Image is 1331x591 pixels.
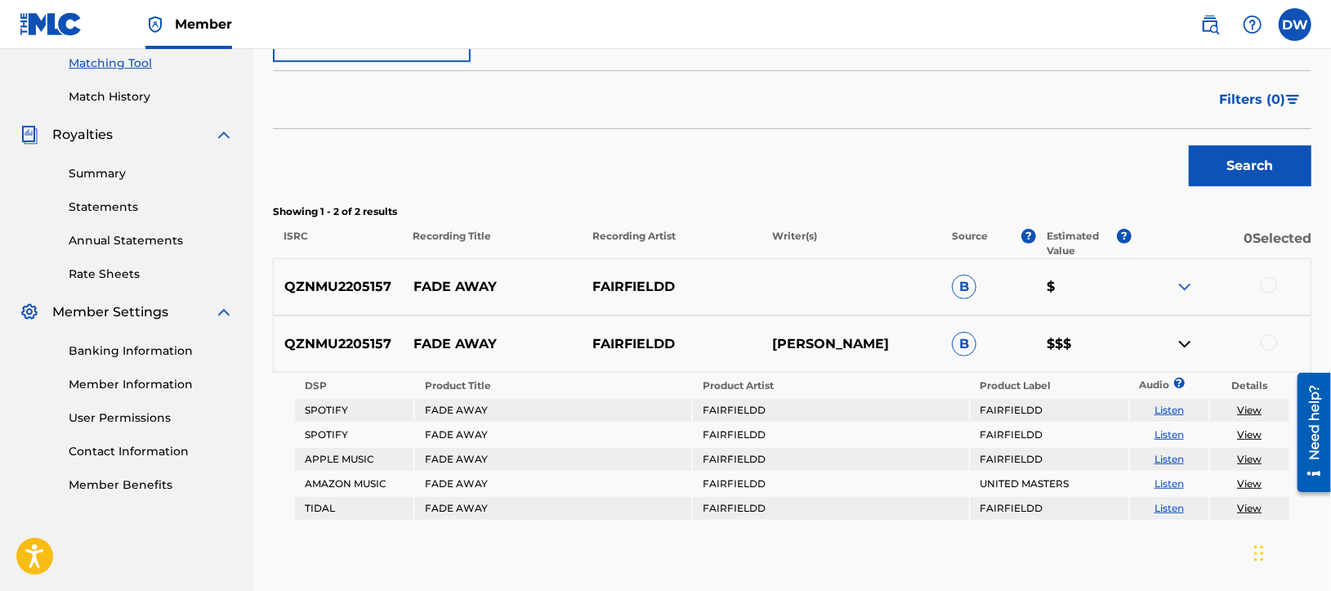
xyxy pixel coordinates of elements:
span: B [952,332,976,356]
p: Estimated Value [1047,229,1117,258]
img: filter [1286,95,1300,105]
div: Help [1236,8,1269,41]
img: help [1243,15,1262,34]
a: View [1237,502,1262,514]
th: DSP [295,374,413,397]
p: [PERSON_NAME] [762,334,941,354]
a: Member Information [69,376,234,393]
span: ? [1179,378,1180,388]
p: Recording Title [402,229,582,258]
td: FADE AWAY [415,497,691,520]
a: User Permissions [69,410,234,427]
p: Audio [1130,378,1150,392]
p: 0 Selected [1132,229,1311,258]
a: Matching Tool [69,55,234,72]
td: FAIRFIELDD [971,399,1128,422]
a: Summary [69,165,234,182]
td: FADE AWAY [415,399,691,422]
a: View [1237,477,1262,490]
img: Top Rightsholder [145,15,165,34]
span: B [952,275,976,299]
td: FADE AWAY [415,423,691,446]
span: Member Settings [52,302,168,322]
a: Listen [1155,428,1184,441]
p: Showing 1 - 2 of 2 results [273,204,1311,219]
p: $ [1036,277,1131,297]
a: View [1237,404,1262,416]
td: TIDAL [295,497,413,520]
span: ? [1021,229,1036,244]
td: SPOTIFY [295,423,413,446]
div: User Menu [1279,8,1311,41]
a: Statements [69,199,234,216]
a: Rate Sheets [69,266,234,283]
img: Member Settings [20,302,39,322]
a: View [1237,428,1262,441]
a: View [1237,453,1262,465]
a: Public Search [1194,8,1226,41]
td: FAIRFIELDD [693,448,969,471]
span: Royalties [52,125,113,145]
td: APPLE MUSIC [295,448,413,471]
img: Royalties [20,125,39,145]
p: FAIRFIELDD [582,277,762,297]
img: search [1200,15,1220,34]
img: contract [1175,334,1195,354]
p: QZNMU2205157 [274,334,403,354]
button: Search [1189,146,1311,186]
p: FADE AWAY [403,334,583,354]
p: Writer(s) [762,229,941,258]
td: FAIRFIELDD [693,423,969,446]
p: ISRC [273,229,402,258]
div: Drag [1254,529,1264,578]
th: Product Title [415,374,691,397]
a: Listen [1155,404,1184,416]
td: FAIRFIELDD [693,497,969,520]
iframe: Resource Center [1285,367,1331,499]
span: ? [1117,229,1132,244]
button: Filters (0) [1209,79,1311,120]
img: MLC Logo [20,12,83,36]
img: expand [214,125,234,145]
p: QZNMU2205157 [274,277,403,297]
span: Filters ( 0 ) [1219,90,1285,110]
td: FAIRFIELDD [971,497,1128,520]
iframe: Chat Widget [1249,513,1331,591]
img: expand [214,302,234,322]
a: Contact Information [69,443,234,460]
td: FAIRFIELDD [693,472,969,495]
a: Listen [1155,502,1184,514]
span: Member [175,15,232,34]
p: Source [952,229,988,258]
td: UNITED MASTERS [971,472,1128,495]
td: FAIRFIELDD [971,448,1128,471]
td: FADE AWAY [415,472,691,495]
th: Product Artist [693,374,969,397]
p: Recording Artist [582,229,762,258]
p: $$$ [1036,334,1131,354]
p: FADE AWAY [403,277,583,297]
a: Listen [1155,453,1184,465]
th: Product Label [971,374,1128,397]
a: Match History [69,88,234,105]
img: expand [1175,277,1195,297]
th: Details [1210,374,1289,397]
a: Annual Statements [69,232,234,249]
a: Listen [1155,477,1184,490]
p: FAIRFIELDD [582,334,762,354]
td: SPOTIFY [295,399,413,422]
a: Banking Information [69,343,234,360]
td: FAIRFIELDD [971,423,1128,446]
td: FADE AWAY [415,448,691,471]
td: AMAZON MUSIC [295,472,413,495]
a: Member Benefits [69,477,234,494]
td: FAIRFIELDD [693,399,969,422]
